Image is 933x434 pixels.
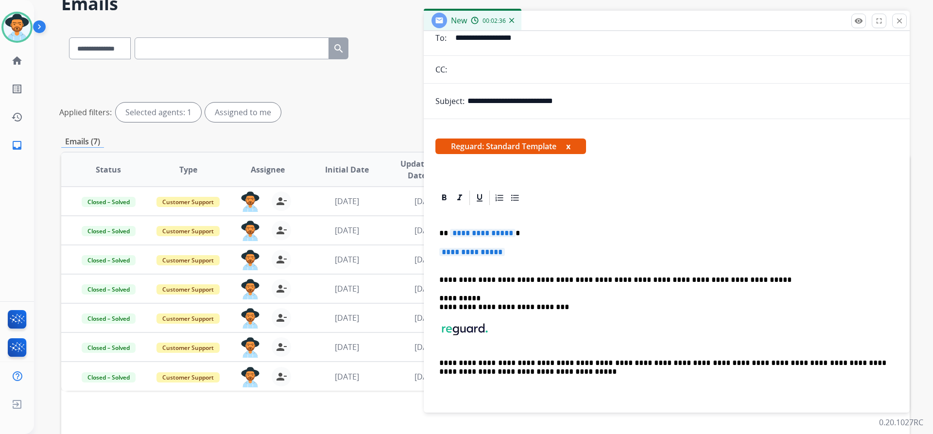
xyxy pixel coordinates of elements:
[879,417,923,428] p: 0.20.1027RC
[566,140,570,152] button: x
[335,196,359,207] span: [DATE]
[82,226,136,236] span: Closed – Solved
[276,312,287,324] mat-icon: person_remove
[276,371,287,382] mat-icon: person_remove
[116,103,201,122] div: Selected agents: 1
[335,371,359,382] span: [DATE]
[435,95,465,107] p: Subject:
[11,55,23,67] mat-icon: home
[11,83,23,95] mat-icon: list_alt
[335,225,359,236] span: [DATE]
[241,191,260,212] img: agent-avatar
[854,17,863,25] mat-icon: remove_red_eye
[492,191,507,205] div: Ordered List
[451,15,467,26] span: New
[82,197,136,207] span: Closed – Solved
[435,32,447,44] p: To:
[875,17,883,25] mat-icon: fullscreen
[276,341,287,353] mat-icon: person_remove
[483,17,506,25] span: 00:02:36
[96,164,121,175] span: Status
[156,255,220,265] span: Customer Support
[335,312,359,323] span: [DATE]
[82,343,136,353] span: Closed – Solved
[251,164,285,175] span: Assignee
[156,343,220,353] span: Customer Support
[276,283,287,295] mat-icon: person_remove
[241,367,260,387] img: agent-avatar
[156,197,220,207] span: Customer Support
[415,342,439,352] span: [DATE]
[241,279,260,299] img: agent-avatar
[435,64,447,75] p: CC:
[156,226,220,236] span: Customer Support
[82,313,136,324] span: Closed – Solved
[241,250,260,270] img: agent-avatar
[11,139,23,151] mat-icon: inbox
[415,312,439,323] span: [DATE]
[276,195,287,207] mat-icon: person_remove
[276,225,287,236] mat-icon: person_remove
[437,191,451,205] div: Bold
[82,255,136,265] span: Closed – Solved
[335,254,359,265] span: [DATE]
[325,164,369,175] span: Initial Date
[452,191,467,205] div: Italic
[415,225,439,236] span: [DATE]
[156,313,220,324] span: Customer Support
[333,43,345,54] mat-icon: search
[415,283,439,294] span: [DATE]
[82,372,136,382] span: Closed – Solved
[895,17,904,25] mat-icon: close
[415,254,439,265] span: [DATE]
[415,371,439,382] span: [DATE]
[395,158,439,181] span: Updated Date
[179,164,197,175] span: Type
[11,111,23,123] mat-icon: history
[82,284,136,295] span: Closed – Solved
[3,14,31,41] img: avatar
[435,139,586,154] span: Reguard: Standard Template
[508,191,522,205] div: Bullet List
[241,337,260,358] img: agent-avatar
[335,283,359,294] span: [DATE]
[241,221,260,241] img: agent-avatar
[241,308,260,329] img: agent-avatar
[59,106,112,118] p: Applied filters:
[156,372,220,382] span: Customer Support
[61,136,104,148] p: Emails (7)
[276,254,287,265] mat-icon: person_remove
[205,103,281,122] div: Assigned to me
[335,342,359,352] span: [DATE]
[156,284,220,295] span: Customer Support
[415,196,439,207] span: [DATE]
[472,191,487,205] div: Underline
